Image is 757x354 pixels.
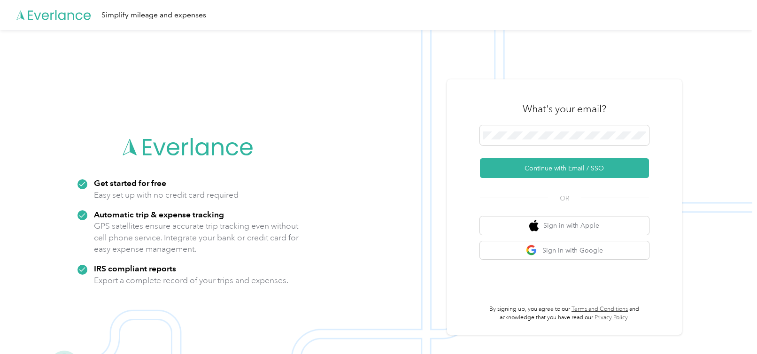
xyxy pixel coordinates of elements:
img: google logo [526,245,538,256]
button: apple logoSign in with Apple [480,216,649,235]
a: Terms and Conditions [572,306,628,313]
p: Export a complete record of your trips and expenses. [94,275,288,286]
button: Continue with Email / SSO [480,158,649,178]
p: GPS satellites ensure accurate trip tracking even without cell phone service. Integrate your bank... [94,220,299,255]
p: Easy set up with no credit card required [94,189,239,201]
strong: Automatic trip & expense tracking [94,209,224,219]
strong: Get started for free [94,178,166,188]
p: By signing up, you agree to our and acknowledge that you have read our . [480,305,649,322]
div: Simplify mileage and expenses [101,9,206,21]
a: Privacy Policy [595,314,628,321]
button: google logoSign in with Google [480,241,649,260]
img: apple logo [529,220,539,231]
span: OR [548,193,581,203]
strong: IRS compliant reports [94,263,176,273]
iframe: Everlance-gr Chat Button Frame [704,301,757,354]
h3: What's your email? [523,102,606,115]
